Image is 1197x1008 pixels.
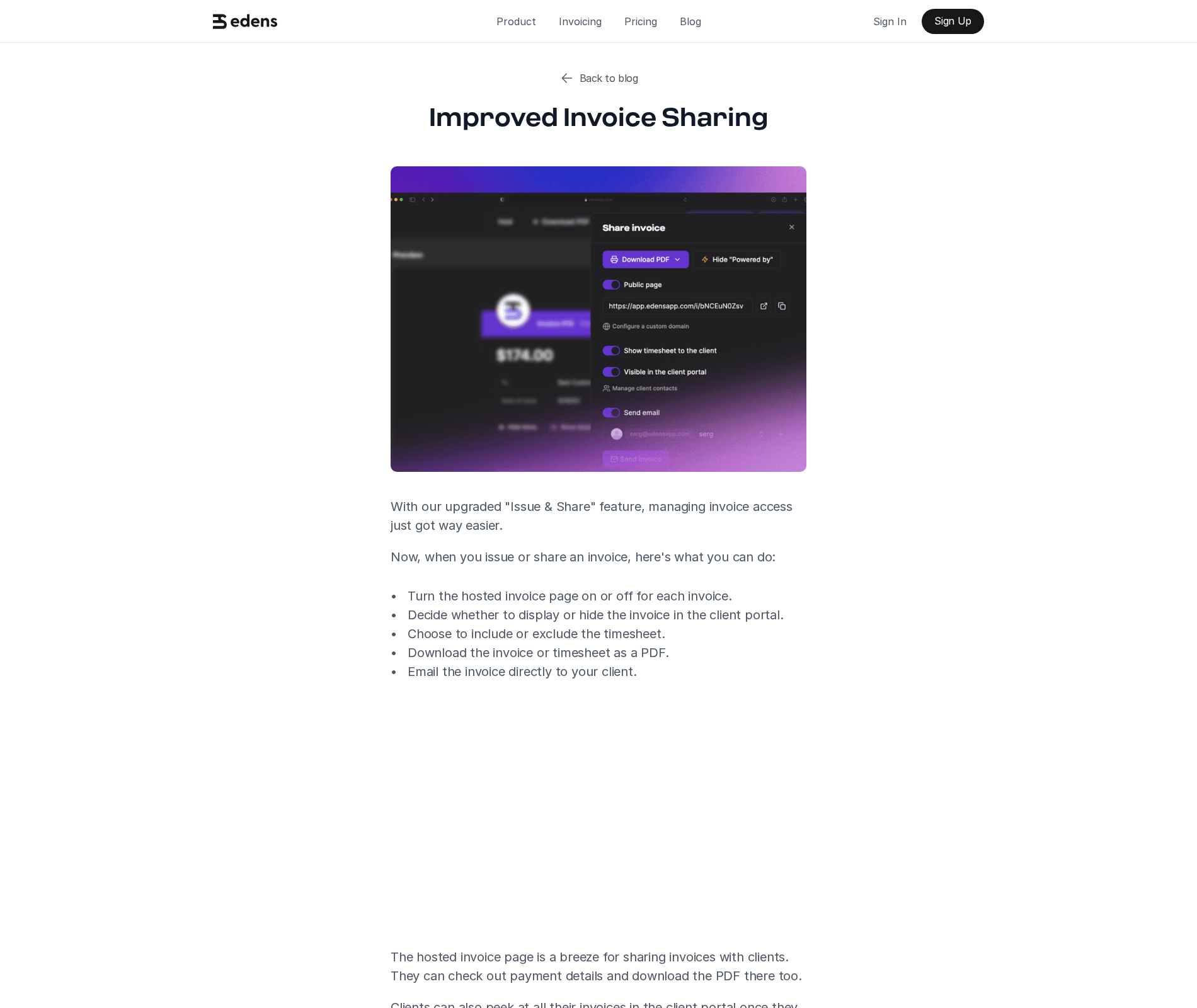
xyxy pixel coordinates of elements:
[863,9,917,34] a: Sign In
[408,662,806,681] p: Email the invoice directly to your client.
[559,12,602,31] p: Invoicing
[408,643,806,662] p: Download the invoice or timesheet as a PDF.
[391,497,806,535] p: With our upgraded "Issue & Share" feature, managing invoice access just got way easier.
[549,9,612,34] a: Invoicing
[624,12,657,31] p: Pricing
[680,12,701,31] p: Blog
[391,547,806,566] p: Now, when you issue or share an invoice, here's what you can do:
[391,948,806,985] p: The hosted invoice page is a breeze for sharing invoices with clients. They can check out payment...
[391,103,806,134] h1: Improved Invoice Sharing
[408,587,806,605] p: Turn the hosted invoice page on or off for each invoice.
[486,9,546,34] a: Product
[496,12,536,31] p: Product
[934,15,971,27] p: Sign Up
[580,72,638,84] p: Back to blog
[670,9,711,34] a: Blog
[922,9,984,34] a: Sign Up
[614,9,667,34] a: Pricing
[391,166,806,472] img: Share invoice menu
[408,624,806,643] p: Choose to include or exclude the timesheet.
[408,605,806,624] p: Decide whether to display or hide the invoice in the client portal.
[544,63,653,93] a: Back to blog
[873,12,907,31] p: Sign In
